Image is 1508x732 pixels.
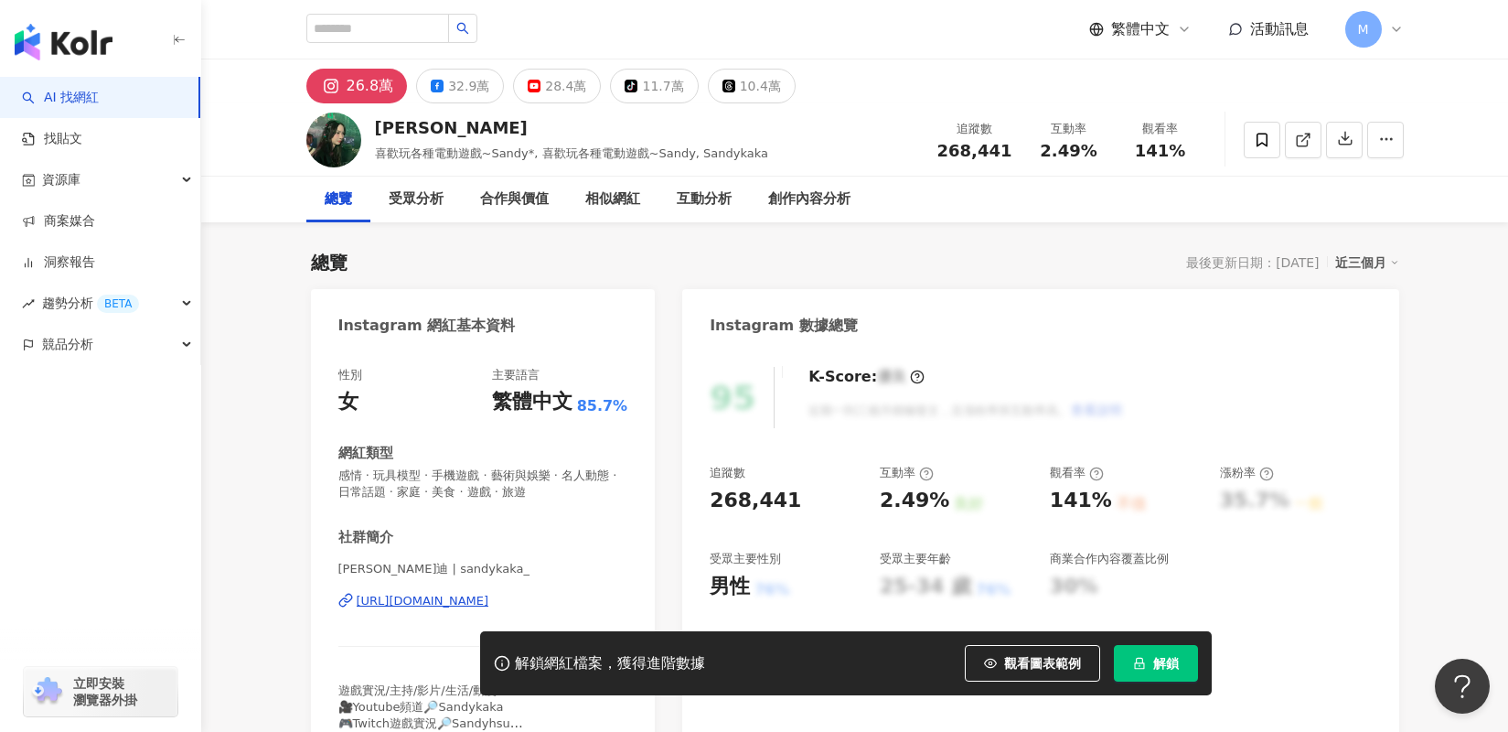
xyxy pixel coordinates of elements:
[880,487,949,515] div: 2.49%
[1004,656,1081,671] span: 觀看圖表範例
[1153,656,1179,671] span: 解鎖
[492,388,572,416] div: 繁體中文
[22,212,95,231] a: 商案媒合
[1114,645,1198,682] button: 解鎖
[708,69,796,103] button: 10.4萬
[375,146,769,160] span: 喜歡玩各種電動遊戲~Sandy*, 喜歡玩各種電動遊戲~Sandy, Sandykaka
[347,73,394,99] div: 26.8萬
[1111,19,1170,39] span: 繁體中文
[480,188,549,210] div: 合作與價值
[880,465,934,481] div: 互動率
[1357,19,1368,39] span: M
[710,316,858,336] div: Instagram 數據總覽
[42,159,80,200] span: 資源庫
[73,675,137,708] span: 立即安裝 瀏覽器外掛
[1050,487,1112,515] div: 141%
[577,396,628,416] span: 85.7%
[22,89,99,107] a: searchAI 找網紅
[880,551,951,567] div: 受眾主要年齡
[1040,142,1096,160] span: 2.49%
[808,367,925,387] div: K-Score :
[492,367,540,383] div: 主要語言
[338,528,393,547] div: 社群簡介
[22,253,95,272] a: 洞察報告
[338,367,362,383] div: 性別
[306,69,408,103] button: 26.8萬
[29,677,65,706] img: chrome extension
[513,69,601,103] button: 28.4萬
[545,73,586,99] div: 28.4萬
[965,645,1100,682] button: 觀看圖表範例
[416,69,504,103] button: 32.9萬
[15,24,112,60] img: logo
[740,73,781,99] div: 10.4萬
[1050,465,1104,481] div: 觀看率
[338,388,358,416] div: 女
[585,188,640,210] div: 相似網紅
[338,561,628,577] span: [PERSON_NAME]迪 | sandykaka_
[357,593,489,609] div: [URL][DOMAIN_NAME]
[338,316,516,336] div: Instagram 網紅基本資料
[677,188,732,210] div: 互動分析
[710,573,750,601] div: 男性
[375,116,769,139] div: [PERSON_NAME]
[768,188,850,210] div: 創作內容分析
[1050,551,1169,567] div: 商業合作內容覆蓋比例
[22,130,82,148] a: 找貼文
[42,283,139,324] span: 趨勢分析
[610,69,698,103] button: 11.7萬
[710,551,781,567] div: 受眾主要性別
[1034,120,1104,138] div: 互動率
[1220,465,1274,481] div: 漲粉率
[22,297,35,310] span: rise
[389,188,444,210] div: 受眾分析
[311,250,348,275] div: 總覽
[515,654,705,673] div: 解鎖網紅檔案，獲得進階數據
[642,73,683,99] div: 11.7萬
[338,593,628,609] a: [URL][DOMAIN_NAME]
[24,667,177,716] a: chrome extension立即安裝 瀏覽器外掛
[338,468,628,501] span: 感情 · 玩具模型 · 手機遊戲 · 藝術與娛樂 · 名人動態 · 日常話題 · 家庭 · 美食 · 遊戲 · 旅遊
[1133,657,1146,670] span: lock
[42,324,93,365] span: 競品分析
[1186,255,1319,270] div: 最後更新日期：[DATE]
[338,444,393,463] div: 網紅類型
[937,141,1012,160] span: 268,441
[325,188,352,210] div: 總覽
[1335,251,1399,274] div: 近三個月
[448,73,489,99] div: 32.9萬
[306,113,361,167] img: KOL Avatar
[97,295,139,313] div: BETA
[456,22,469,35] span: search
[710,487,801,515] div: 268,441
[937,120,1012,138] div: 追蹤數
[1126,120,1195,138] div: 觀看率
[1250,20,1309,38] span: 活動訊息
[710,465,745,481] div: 追蹤數
[1135,142,1186,160] span: 141%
